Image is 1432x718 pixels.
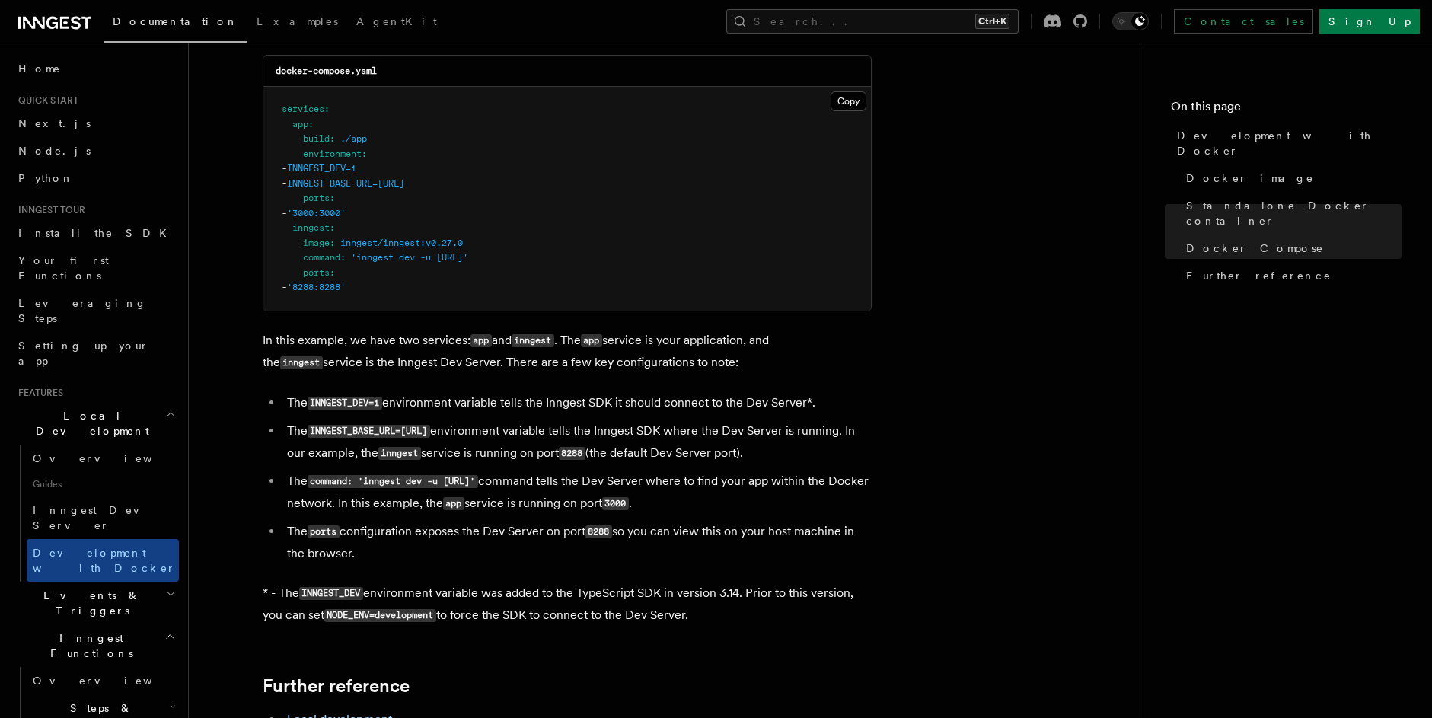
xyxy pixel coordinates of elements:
span: Home [18,61,61,76]
span: Further reference [1186,268,1332,283]
button: Toggle dark mode [1112,12,1149,30]
code: app [581,334,602,347]
span: Install the SDK [18,227,176,239]
span: Leveraging Steps [18,297,147,324]
span: Overview [33,675,190,687]
span: 'inngest dev -u [URL]' [351,252,468,263]
button: Copy [831,91,866,111]
span: Guides [27,472,179,496]
span: Features [12,387,63,399]
span: AgentKit [356,15,437,27]
a: Docker Compose [1180,235,1402,262]
span: Overview [33,452,190,464]
span: : [330,193,335,203]
p: In this example, we have two services: and . The service is your application, and the service is ... [263,330,872,374]
span: Setting up your app [18,340,149,367]
button: Local Development [12,402,179,445]
span: Docker Compose [1186,241,1324,256]
code: inngest [280,356,323,369]
li: The configuration exposes the Dev Server on port so you can view this on your host machine in the... [282,521,872,564]
span: Events & Triggers [12,588,166,618]
span: Docker image [1186,171,1314,186]
span: Documentation [113,15,238,27]
a: Overview [27,667,179,694]
kbd: Ctrl+K [975,14,1009,29]
a: Next.js [12,110,179,137]
a: Docker image [1180,164,1402,192]
a: Python [12,164,179,192]
span: - [282,163,287,174]
span: Examples [257,15,338,27]
code: INNGEST_DEV=1 [308,397,382,410]
a: Development with Docker [27,539,179,582]
span: : [330,267,335,278]
button: Events & Triggers [12,582,179,624]
span: Local Development [12,408,166,439]
h4: On this page [1171,97,1402,122]
span: Next.js [18,117,91,129]
code: 3000 [602,497,629,510]
li: The environment variable tells the Inngest SDK it should connect to the Dev Server*. [282,392,872,414]
span: Development with Docker [1177,128,1402,158]
span: Development with Docker [33,547,176,574]
li: The command tells the Dev Server where to find your app within the Docker network. In this exampl... [282,471,872,515]
span: services [282,104,324,114]
span: : [362,148,367,159]
p: * - The environment variable was added to the TypeScript SDK in version 3.14. Prior to this versi... [263,582,872,627]
a: AgentKit [347,5,446,41]
a: Development with Docker [1171,122,1402,164]
code: INNGEST_BASE_URL=[URL] [308,425,430,438]
span: : [330,133,335,144]
code: 8288 [559,447,585,460]
code: INNGEST_DEV [299,587,363,600]
code: command: 'inngest dev -u [URL]' [308,475,478,488]
span: - [282,178,287,189]
a: Further reference [1180,262,1402,289]
span: Standalone Docker container [1186,198,1402,228]
code: app [443,497,464,510]
span: - [282,282,287,292]
span: ports [303,267,330,278]
code: NODE_ENV=development [324,609,436,622]
span: Node.js [18,145,91,157]
button: Inngest Functions [12,624,179,667]
a: Setting up your app [12,332,179,375]
a: Your first Functions [12,247,179,289]
span: environment [303,148,362,159]
span: : [324,104,330,114]
a: Further reference [263,675,410,697]
a: Examples [247,5,347,41]
a: Overview [27,445,179,472]
code: 8288 [585,525,612,538]
span: INNGEST_DEV=1 [287,163,356,174]
a: Leveraging Steps [12,289,179,332]
code: app [470,334,492,347]
code: inngest [512,334,554,347]
span: app [292,119,308,129]
span: Inngest Functions [12,630,164,661]
span: Quick start [12,94,78,107]
span: Your first Functions [18,254,109,282]
span: image [303,238,330,248]
code: ports [308,525,340,538]
span: Python [18,172,74,184]
span: : [340,252,346,263]
a: Standalone Docker container [1180,192,1402,235]
span: : [308,119,314,129]
span: '3000:3000' [287,208,346,219]
span: INNGEST_BASE_URL=[URL] [287,178,404,189]
a: Contact sales [1174,9,1313,34]
a: Sign Up [1319,9,1420,34]
span: '8288:8288' [287,282,346,292]
span: ports [303,193,330,203]
a: Inngest Dev Server [27,496,179,539]
span: inngest [292,222,330,233]
code: docker-compose.yaml [276,65,377,76]
li: The environment variable tells the Inngest SDK where the Dev Server is running. In our example, t... [282,420,872,464]
button: Search...Ctrl+K [726,9,1019,34]
span: command [303,252,340,263]
span: inngest/inngest:v0.27.0 [340,238,463,248]
span: Inngest Dev Server [33,504,163,531]
span: - [282,208,287,219]
code: inngest [378,447,421,460]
